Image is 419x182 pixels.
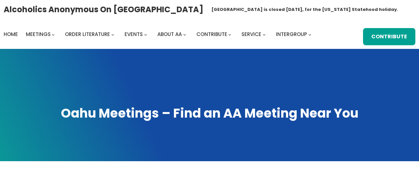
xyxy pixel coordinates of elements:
[125,30,143,39] a: Events
[65,31,110,38] span: Order Literature
[211,6,398,13] h1: [GEOGRAPHIC_DATA] is closed [DATE], for the [US_STATE] Statehood holiday.
[144,33,147,36] button: Events submenu
[276,31,307,38] span: Intergroup
[276,30,307,39] a: Intergroup
[111,33,114,36] button: Order Literature submenu
[157,30,182,39] a: About AA
[263,33,266,36] button: Service submenu
[241,31,261,38] span: Service
[228,33,231,36] button: Contribute submenu
[52,33,55,36] button: Meetings submenu
[4,31,18,38] span: Home
[196,30,227,39] a: Contribute
[4,30,18,39] a: Home
[125,31,143,38] span: Events
[183,33,186,36] button: About AA submenu
[7,105,412,122] h1: Oahu Meetings – Find an AA Meeting Near You
[241,30,261,39] a: Service
[196,31,227,38] span: Contribute
[308,33,311,36] button: Intergroup submenu
[157,31,182,38] span: About AA
[4,2,203,17] a: Alcoholics Anonymous on [GEOGRAPHIC_DATA]
[4,30,314,39] nav: Intergroup
[26,30,51,39] a: Meetings
[363,28,415,45] a: Contribute
[26,31,51,38] span: Meetings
